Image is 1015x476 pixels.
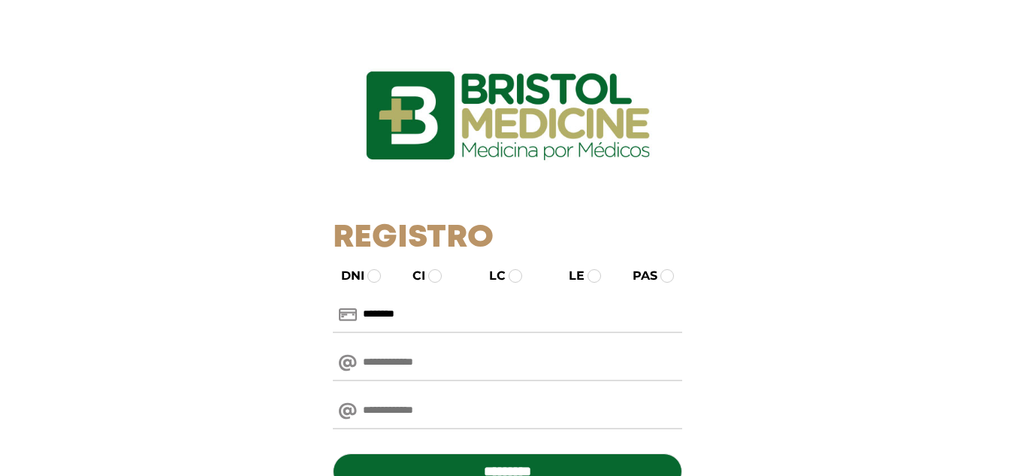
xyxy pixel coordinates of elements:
img: logo_ingresarbristol.jpg [305,18,711,214]
label: DNI [328,267,364,285]
label: LE [555,267,585,285]
label: LC [476,267,506,285]
label: PAS [619,267,657,285]
label: CI [399,267,425,285]
h1: Registro [333,220,682,257]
